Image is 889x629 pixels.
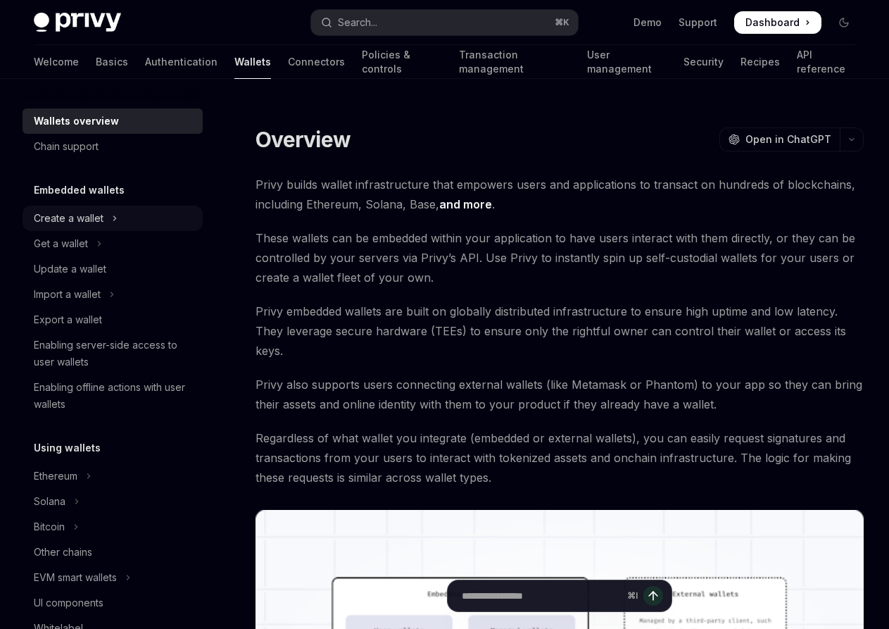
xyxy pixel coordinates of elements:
a: Support [679,15,717,30]
a: Update a wallet [23,256,203,282]
a: Dashboard [734,11,821,34]
a: Connectors [288,45,345,79]
a: Export a wallet [23,307,203,332]
div: Ethereum [34,468,77,485]
span: These wallets can be embedded within your application to have users interact with them directly, ... [256,228,864,287]
button: Toggle Solana section [23,489,203,514]
h1: Overview [256,127,351,152]
a: Welcome [34,45,79,79]
span: ⌘ K [555,17,569,28]
a: API reference [797,45,855,79]
a: Chain support [23,134,203,159]
button: Toggle Ethereum section [23,463,203,489]
span: Open in ChatGPT [745,132,831,147]
button: Toggle dark mode [833,11,855,34]
div: Update a wallet [34,261,106,278]
button: Toggle Bitcoin section [23,514,203,540]
span: Dashboard [745,15,800,30]
a: Security [683,45,724,79]
a: Enabling server-side access to user wallets [23,332,203,375]
button: Open search [311,10,577,35]
a: Enabling offline actions with user wallets [23,375,203,417]
div: Wallets overview [34,113,119,130]
div: Enabling server-side access to user wallets [34,337,194,370]
a: Policies & controls [362,45,442,79]
a: Basics [96,45,128,79]
a: UI components [23,590,203,616]
a: Demo [633,15,662,30]
span: Regardless of what wallet you integrate (embedded or external wallets), you can easily request si... [256,428,864,487]
button: Toggle Get a wallet section [23,231,203,256]
div: Export a wallet [34,311,102,328]
button: Toggle EVM smart wallets section [23,565,203,590]
div: Create a wallet [34,210,103,227]
div: Search... [338,14,377,31]
button: Open in ChatGPT [719,127,840,151]
div: Import a wallet [34,286,101,303]
a: Transaction management [459,45,570,79]
h5: Using wallets [34,440,101,456]
a: Wallets [234,45,271,79]
button: Toggle Create a wallet section [23,206,203,231]
span: Privy also supports users connecting external wallets (like Metamask or Phantom) to your app so t... [256,375,864,414]
a: and more [439,197,492,212]
div: Chain support [34,138,99,155]
a: User management [587,45,666,79]
a: Authentication [145,45,217,79]
div: Bitcoin [34,518,65,535]
div: Other chains [34,544,92,561]
div: EVM smart wallets [34,569,117,586]
a: Other chains [23,540,203,565]
input: Ask a question... [462,580,622,611]
button: Send message [643,586,663,606]
div: Enabling offline actions with user wallets [34,379,194,413]
button: Toggle Import a wallet section [23,282,203,307]
a: Wallets overview [23,108,203,134]
span: Privy builds wallet infrastructure that empowers users and applications to transact on hundreds o... [256,175,864,214]
div: Solana [34,493,65,510]
a: Recipes [740,45,780,79]
span: Privy embedded wallets are built on globally distributed infrastructure to ensure high uptime and... [256,301,864,361]
div: UI components [34,594,103,611]
img: dark logo [34,13,121,32]
h5: Embedded wallets [34,182,125,199]
div: Get a wallet [34,235,88,252]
